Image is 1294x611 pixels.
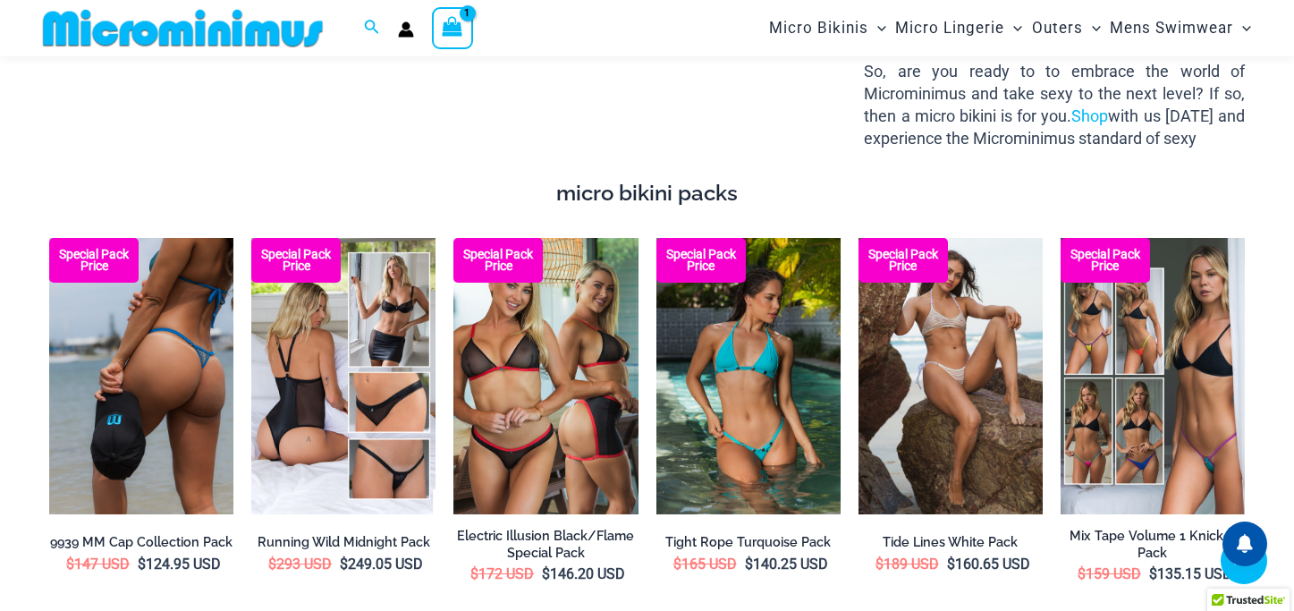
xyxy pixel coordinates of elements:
span: $ [138,556,146,573]
a: Special Pack Electric Illusion Black Flame 1521 Bra 611 Micro 02Electric Illusion Black Flame 152... [453,238,638,514]
bdi: 165 USD [673,556,737,573]
span: $ [542,565,550,582]
h4: micro bikini packs [49,181,1245,207]
a: Pack F Pack BPack B [1061,238,1245,514]
span: Outers [1032,5,1083,51]
span: $ [745,556,753,573]
a: Electric Illusion Black/Flame Special Pack [453,528,638,561]
a: Account icon link [398,21,414,38]
bdi: 124.95 USD [138,556,221,573]
span: Menu Toggle [1083,5,1101,51]
a: All Styles (1) Running Wild Midnight 1052 Top 6512 Bottom 04Running Wild Midnight 1052 Top 6512 B... [251,238,436,514]
span: $ [268,556,276,573]
span: $ [875,556,884,573]
img: Tide Lines White 350 Halter Top 470 Thong 05 [858,238,1043,514]
b: Special Pack Price [251,249,341,272]
b: Special Pack Price [1061,249,1150,272]
img: Rebel Cap BlackElectric Blue 9939 Cap 05 [49,238,233,514]
a: Search icon link [364,17,380,39]
a: Running Wild Midnight Pack [251,534,436,551]
img: MM SHOP LOGO FLAT [36,8,330,48]
a: Rebel Cap Rebel Cap BlackElectric Blue 9939 Cap 05Rebel Cap BlackElectric Blue 9939 Cap 05 [49,238,233,514]
a: Tide Lines White 350 Halter Top 470 Thong 05 Tide Lines White 350 Halter Top 470 Thong 03Tide Lin... [858,238,1043,514]
a: 9939 MM Cap Collection Pack [49,534,233,551]
bdi: 189 USD [875,556,939,573]
span: Micro Bikinis [769,5,868,51]
p: So, are you ready to to embrace the world of Microminimus and take sexy to the next level? If so,... [864,60,1245,150]
span: $ [947,556,955,573]
b: Special Pack Price [858,249,948,272]
bdi: 293 USD [268,556,332,573]
span: $ [1149,565,1157,582]
a: OutersMenu ToggleMenu Toggle [1028,5,1105,51]
bdi: 159 USD [1078,565,1141,582]
a: Tide Lines White Pack [858,534,1043,551]
img: Pack F [1061,238,1245,514]
b: Special Pack Price [49,249,139,272]
img: Tight Rope Turquoise 319 Tri Top 4228 Thong Bottom 02 [656,238,841,514]
span: $ [673,556,681,573]
img: Special Pack [453,238,638,514]
span: $ [1078,565,1086,582]
bdi: 147 USD [66,556,130,573]
a: Shop [1071,106,1108,125]
bdi: 135.15 USD [1149,565,1232,582]
bdi: 249.05 USD [340,556,423,573]
span: Menu Toggle [868,5,886,51]
a: Mix Tape Volume 1 Knicker Pack [1061,528,1245,561]
a: Tight Rope Turquoise Pack [656,534,841,551]
a: Micro BikinisMenu ToggleMenu Toggle [765,5,891,51]
a: View Shopping Cart, 1 items [432,7,473,48]
b: Special Pack Price [453,249,543,272]
span: $ [470,565,478,582]
nav: Site Navigation [762,3,1258,54]
span: Micro Lingerie [895,5,1004,51]
span: Menu Toggle [1004,5,1022,51]
a: Mens SwimwearMenu ToggleMenu Toggle [1105,5,1256,51]
a: Tight Rope Turquoise 319 Tri Top 4228 Thong Bottom 02 Tight Rope Turquoise 319 Tri Top 4228 Thong... [656,238,841,514]
span: $ [340,556,348,573]
span: $ [66,556,74,573]
bdi: 140.25 USD [745,556,828,573]
span: Menu Toggle [1233,5,1251,51]
bdi: 146.20 USD [542,565,625,582]
a: Micro LingerieMenu ToggleMenu Toggle [891,5,1027,51]
b: Special Pack Price [656,249,746,272]
span: Mens Swimwear [1110,5,1233,51]
bdi: 172 USD [470,565,534,582]
bdi: 160.65 USD [947,556,1030,573]
img: All Styles (1) [251,238,436,514]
